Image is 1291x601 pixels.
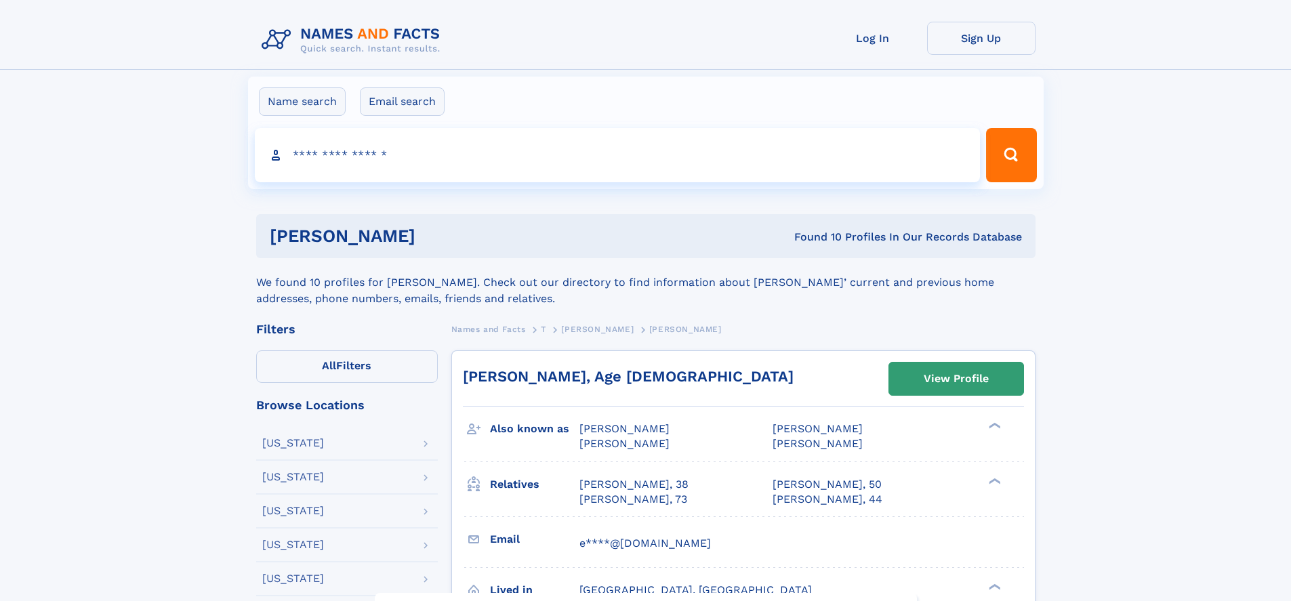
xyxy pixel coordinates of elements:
[773,492,882,507] a: [PERSON_NAME], 44
[579,437,670,450] span: [PERSON_NAME]
[819,22,927,55] a: Log In
[579,492,687,507] a: [PERSON_NAME], 73
[451,320,526,337] a: Names and Facts
[262,438,324,449] div: [US_STATE]
[561,325,634,334] span: [PERSON_NAME]
[773,477,882,492] a: [PERSON_NAME], 50
[986,128,1036,182] button: Search Button
[773,437,863,450] span: [PERSON_NAME]
[579,422,670,435] span: [PERSON_NAME]
[322,359,336,372] span: All
[259,87,346,116] label: Name search
[649,325,722,334] span: [PERSON_NAME]
[490,417,579,440] h3: Also known as
[463,368,794,385] a: [PERSON_NAME], Age [DEMOGRAPHIC_DATA]
[490,473,579,496] h3: Relatives
[255,128,981,182] input: search input
[256,258,1036,307] div: We found 10 profiles for [PERSON_NAME]. Check out our directory to find information about [PERSON...
[579,477,689,492] a: [PERSON_NAME], 38
[561,320,634,337] a: [PERSON_NAME]
[256,399,438,411] div: Browse Locations
[256,350,438,383] label: Filters
[773,422,863,435] span: [PERSON_NAME]
[541,320,546,337] a: T
[262,539,324,550] div: [US_STATE]
[270,228,605,245] h1: [PERSON_NAME]
[927,22,1036,55] a: Sign Up
[360,87,445,116] label: Email search
[985,476,1002,485] div: ❯
[985,421,1002,430] div: ❯
[604,230,1022,245] div: Found 10 Profiles In Our Records Database
[579,583,812,596] span: [GEOGRAPHIC_DATA], [GEOGRAPHIC_DATA]
[889,362,1023,395] a: View Profile
[262,573,324,584] div: [US_STATE]
[924,363,989,394] div: View Profile
[262,505,324,516] div: [US_STATE]
[256,323,438,335] div: Filters
[262,472,324,482] div: [US_STATE]
[256,22,451,58] img: Logo Names and Facts
[985,582,1002,591] div: ❯
[490,528,579,551] h3: Email
[541,325,546,334] span: T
